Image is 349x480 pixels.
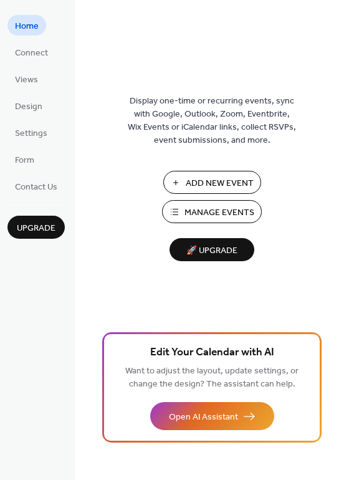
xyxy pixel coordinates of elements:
[128,95,296,147] span: Display one-time or recurring events, sync with Google, Outlook, Zoom, Eventbrite, Wix Events or ...
[177,242,247,259] span: 🚀 Upgrade
[186,177,254,190] span: Add New Event
[15,181,57,194] span: Contact Us
[15,47,48,60] span: Connect
[7,69,45,89] a: Views
[15,154,34,167] span: Form
[169,411,238,424] span: Open AI Assistant
[17,222,55,235] span: Upgrade
[15,100,42,113] span: Design
[7,15,46,36] a: Home
[150,402,274,430] button: Open AI Assistant
[162,200,262,223] button: Manage Events
[150,344,274,362] span: Edit Your Calendar with AI
[125,363,299,393] span: Want to adjust the layout, update settings, or change the design? The assistant can help.
[15,74,38,87] span: Views
[15,20,39,33] span: Home
[7,176,65,196] a: Contact Us
[184,206,254,219] span: Manage Events
[7,95,50,116] a: Design
[7,42,55,62] a: Connect
[15,127,47,140] span: Settings
[170,238,254,261] button: 🚀 Upgrade
[7,149,42,170] a: Form
[163,171,261,194] button: Add New Event
[7,122,55,143] a: Settings
[7,216,65,239] button: Upgrade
